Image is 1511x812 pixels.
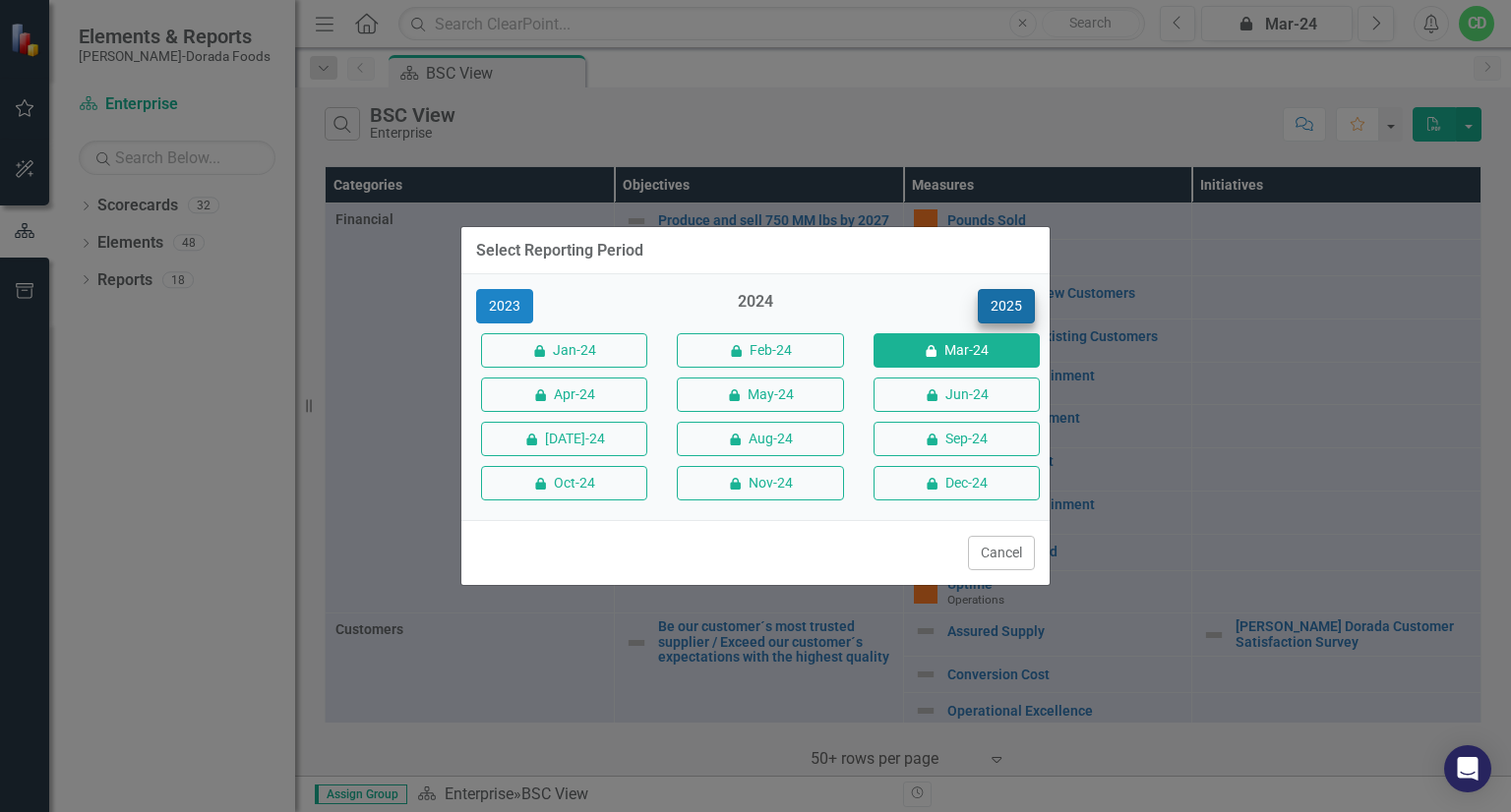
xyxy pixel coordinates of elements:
button: Apr-24 [481,377,647,412]
button: Jan-24 [481,333,647,368]
button: 2025 [978,289,1035,323]
button: May-24 [677,377,843,412]
div: Select Reporting Period [476,242,643,260]
div: Open Intercom Messenger [1444,745,1491,792]
button: Aug-24 [677,422,843,456]
button: Dec-24 [874,466,1040,500]
button: [DATE]-24 [481,422,647,456]
button: Sep-24 [874,422,1040,456]
button: Mar-24 [874,333,1040,368]
button: 2023 [476,289,533,323]
button: Nov-24 [677,466,843,500]
button: Feb-24 [677,333,843,368]
div: 2024 [672,291,838,323]
button: Oct-24 [481,466,647,500]
button: Jun-24 [874,377,1040,412]
button: Cancel [968,536,1035,570]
